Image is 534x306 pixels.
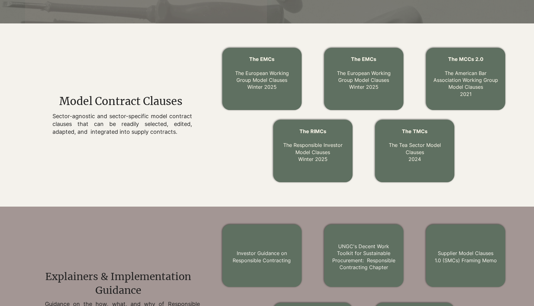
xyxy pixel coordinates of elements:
[435,250,497,263] a: Supplier Model Clauses 1.0 (SMCs) Framing Memo
[351,56,376,62] span: The EMCs
[389,128,441,163] a: The TMCs The Tea Sector Model Clauses2024
[59,95,182,108] span: Model Contract Clauses
[249,56,274,62] span: The EMCs
[332,243,395,270] a: UNGC's Decent Work Toolkit for Sustainable Procurement: Responsible Contracting Chapter
[448,56,483,62] span: The MCCs 2.0
[283,128,343,163] a: The RIMCs The Responsible Investor Model ClausesWinter 2025
[402,128,428,134] span: The TMCs
[433,56,498,97] a: The MCCs 2.0 The American Bar Association Working Group Model Clauses2021
[45,270,191,297] span: Explainers & Implementation Guidance
[52,112,192,136] p: Sector-agnostic and sector-specific model contract clauses that can be readily selected, edited, ...
[235,56,289,90] a: The EMCs The European Working Group Model ClausesWinter 2025
[233,250,291,263] a: Investor Guidance on Responsible Contracting
[337,56,391,90] a: The European Working Group Model Clauses Winter 2025
[299,128,326,134] span: The RIMCs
